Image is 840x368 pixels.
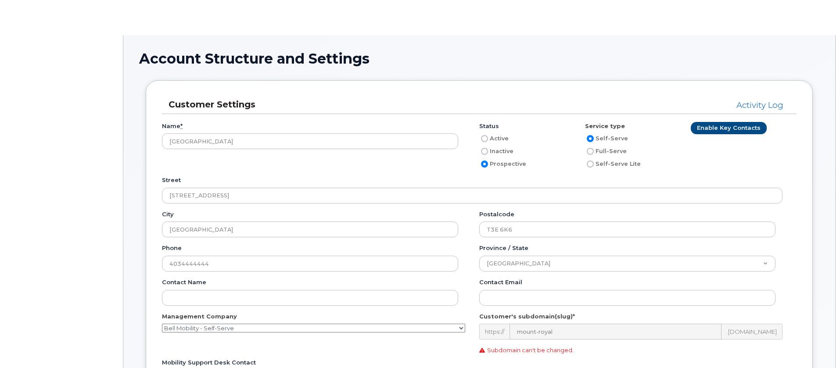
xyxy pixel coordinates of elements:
[479,210,514,218] label: Postalcode
[479,146,513,157] label: Inactive
[479,312,575,321] label: Customer's subdomain(slug)*
[162,312,237,321] label: Management Company
[162,210,174,218] label: City
[481,148,488,155] input: Inactive
[479,278,522,286] label: Contact email
[162,244,182,252] label: Phone
[587,148,594,155] input: Full-Serve
[162,358,256,367] label: Mobility Support Desk Contact
[479,324,510,339] div: https://
[691,122,767,134] a: Enable Key Contacts
[585,122,625,130] label: Service type
[162,278,206,286] label: Contact name
[587,161,594,168] input: Self-Serve Lite
[587,135,594,142] input: Self-Serve
[479,244,528,252] label: Province / State
[169,99,522,111] h3: Customer Settings
[585,133,628,144] label: Self-Serve
[722,324,783,339] div: .[DOMAIN_NAME]
[180,122,183,129] abbr: required
[481,135,488,142] input: Active
[736,100,783,110] a: Activity Log
[162,122,183,130] label: Name
[162,176,181,184] label: Street
[479,159,526,169] label: Prospective
[479,133,509,144] label: Active
[585,159,641,169] label: Self-Serve Lite
[481,161,488,168] input: Prospective
[479,346,790,354] p: Subdomain can't be changed.
[139,51,819,66] h1: Account Structure and Settings
[585,146,627,157] label: Full-Serve
[479,122,499,130] label: Status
